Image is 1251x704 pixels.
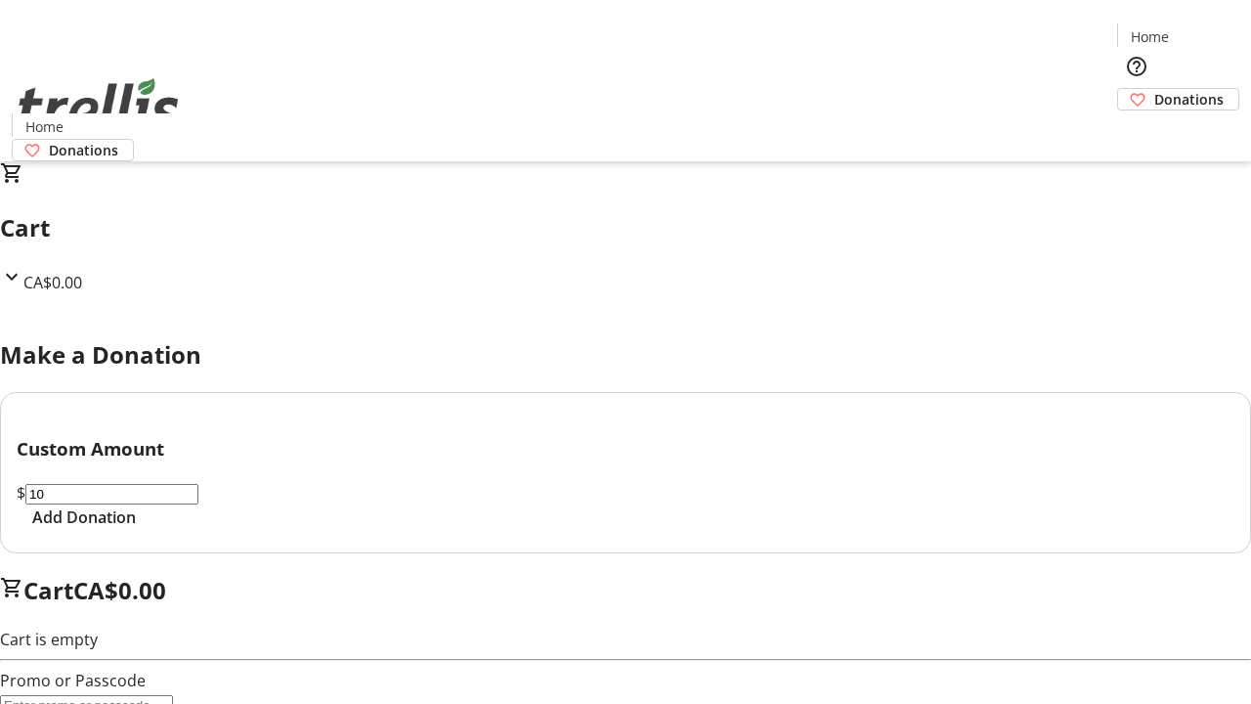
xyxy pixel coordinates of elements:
button: Add Donation [17,506,151,529]
span: Home [1131,26,1169,47]
img: Orient E2E Organization lhBmHSUuno's Logo [12,57,186,154]
span: Home [25,116,64,137]
a: Donations [12,139,134,161]
button: Cart [1117,110,1156,150]
span: Add Donation [32,506,136,529]
span: Donations [49,140,118,160]
span: $ [17,482,25,504]
a: Donations [1117,88,1239,110]
h3: Custom Amount [17,435,1234,462]
span: Donations [1154,89,1224,110]
span: CA$0.00 [73,574,166,606]
a: Home [13,116,75,137]
button: Help [1117,47,1156,86]
input: Donation Amount [25,484,198,505]
span: CA$0.00 [23,272,82,293]
a: Home [1118,26,1181,47]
